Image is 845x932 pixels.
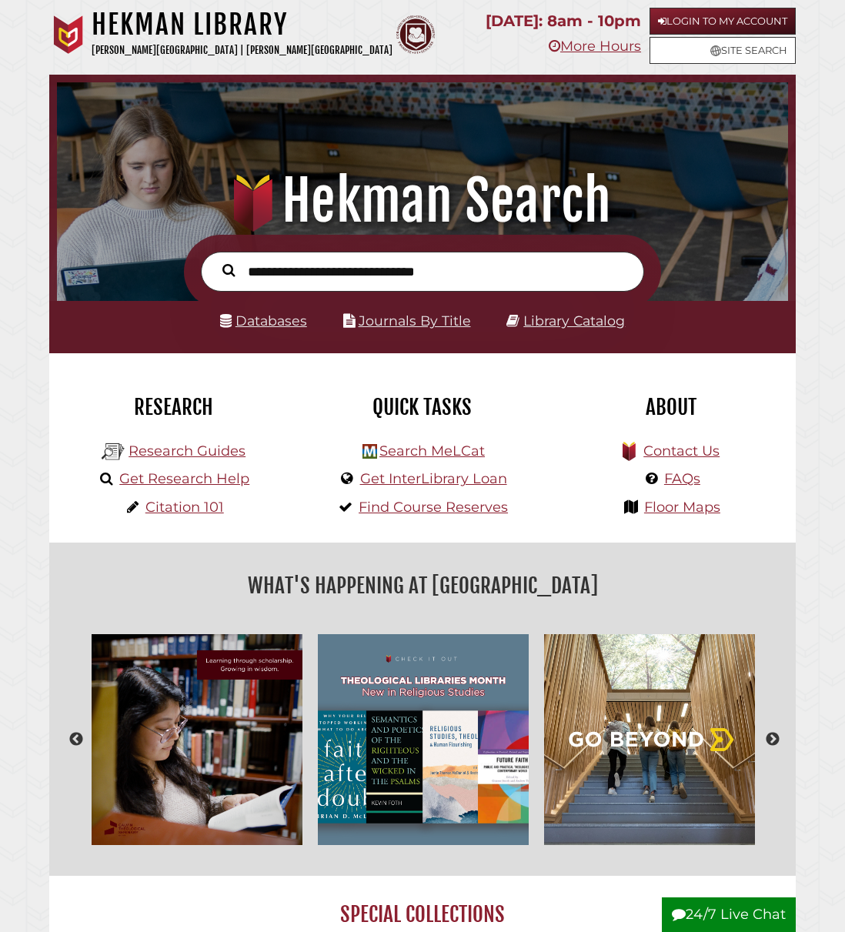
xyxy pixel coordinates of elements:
[536,626,763,853] img: Go Beyond
[359,499,508,516] a: Find Course Reserves
[49,15,88,54] img: Calvin University
[379,443,485,459] a: Search MeLCat
[486,8,641,35] p: [DATE]: 8am - 10pm
[664,470,700,487] a: FAQs
[222,264,235,278] i: Search
[92,8,392,42] h1: Hekman Library
[650,37,796,64] a: Site Search
[68,732,84,747] button: Previous
[61,568,784,603] h2: What's Happening at [GEOGRAPHIC_DATA]
[69,167,775,235] h1: Hekman Search
[643,443,720,459] a: Contact Us
[92,42,392,59] p: [PERSON_NAME][GEOGRAPHIC_DATA] | [PERSON_NAME][GEOGRAPHIC_DATA]
[549,38,641,55] a: More Hours
[61,394,286,420] h2: Research
[523,312,625,329] a: Library Catalog
[145,499,224,516] a: Citation 101
[310,626,536,853] img: Selection of new titles in theology book covers to celebrate Theological Libraries Month
[359,312,471,329] a: Journals By Title
[309,394,535,420] h2: Quick Tasks
[84,626,310,853] img: Learning through scholarship, growing in wisdom.
[220,312,307,329] a: Databases
[362,444,377,459] img: Hekman Library Logo
[102,440,125,463] img: Hekman Library Logo
[765,732,780,747] button: Next
[360,470,507,487] a: Get InterLibrary Loan
[644,499,720,516] a: Floor Maps
[75,901,770,927] h2: Special Collections
[396,15,435,54] img: Calvin Theological Seminary
[129,443,245,459] a: Research Guides
[215,260,242,279] button: Search
[650,8,796,35] a: Login to My Account
[119,470,249,487] a: Get Research Help
[559,394,784,420] h2: About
